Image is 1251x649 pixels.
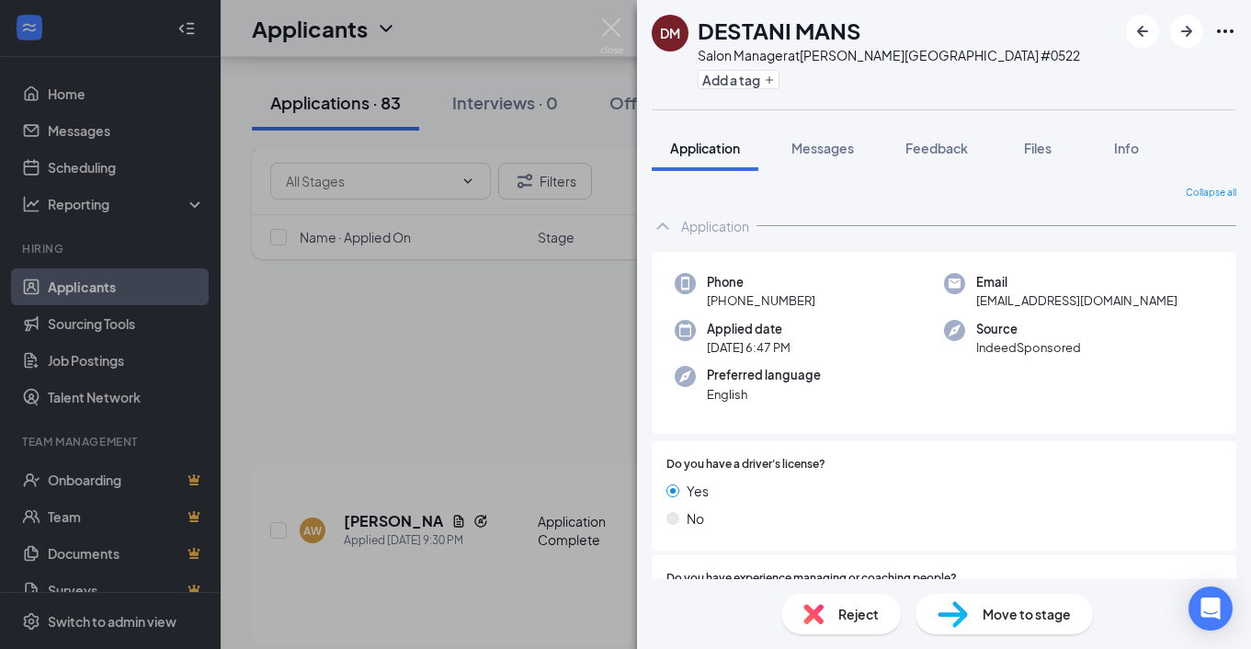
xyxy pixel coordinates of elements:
button: ArrowRight [1170,15,1203,48]
div: DM [660,24,680,42]
span: Application [670,140,740,156]
span: English [707,385,821,404]
span: Phone [707,273,815,291]
svg: ArrowRight [1176,20,1198,42]
span: Preferred language [707,366,821,384]
svg: Ellipses [1214,20,1236,42]
span: Info [1114,140,1139,156]
span: Files [1024,140,1052,156]
span: Source [976,320,1081,338]
div: Salon Manager at [PERSON_NAME][GEOGRAPHIC_DATA] #0522 [698,46,1080,64]
span: Feedback [905,140,968,156]
svg: Plus [764,74,775,85]
svg: ChevronUp [652,215,674,237]
span: Messages [791,140,854,156]
svg: ArrowLeftNew [1132,20,1154,42]
span: No [687,508,704,529]
span: Email [976,273,1177,291]
span: [PHONE_NUMBER] [707,291,815,310]
h1: DESTANI MANS [698,15,861,46]
span: Move to stage [983,604,1071,624]
div: Open Intercom Messenger [1188,586,1233,631]
span: [DATE] 6:47 PM [707,338,790,357]
span: Collapse all [1186,186,1236,200]
span: Yes [687,481,709,501]
button: ArrowLeftNew [1126,15,1159,48]
span: Reject [838,604,879,624]
span: IndeedSponsored [976,338,1081,357]
span: Applied date [707,320,790,338]
span: Do you have a driver's license? [666,456,825,473]
span: Do you have experience managing or coaching people? [666,570,957,587]
button: PlusAdd a tag [698,70,779,89]
span: [EMAIL_ADDRESS][DOMAIN_NAME] [976,291,1177,310]
div: Application [681,217,749,235]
